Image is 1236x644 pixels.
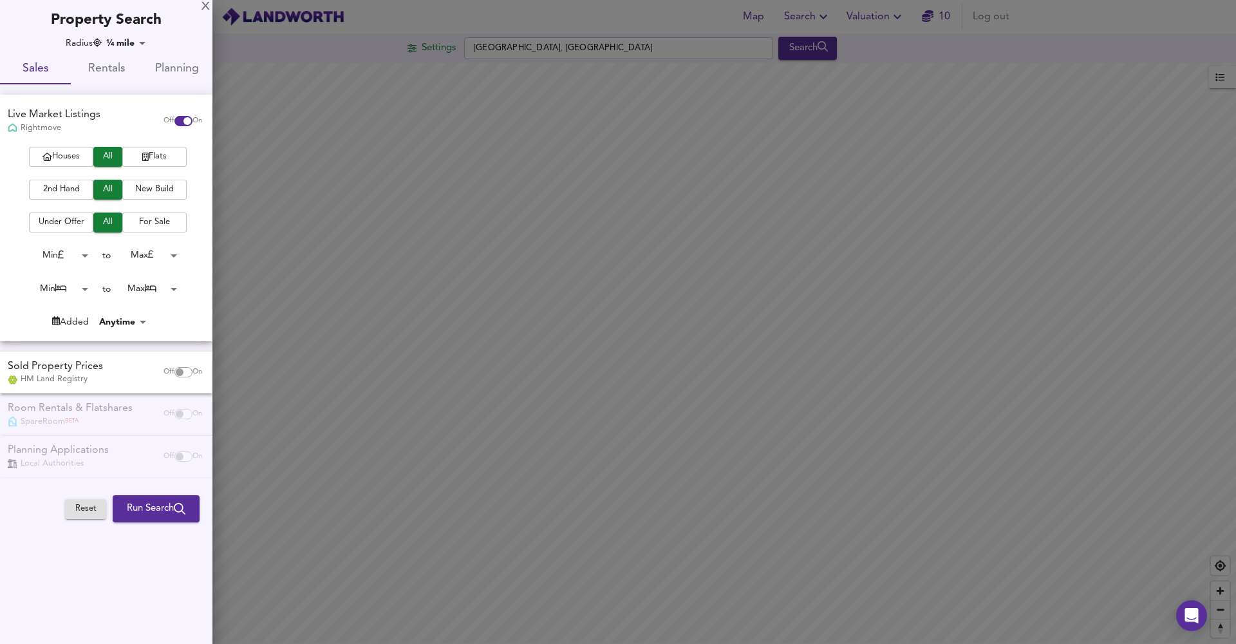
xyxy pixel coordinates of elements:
div: X [201,3,210,12]
span: All [100,215,116,230]
div: Rightmove [8,122,100,134]
div: Added [52,316,89,328]
span: Run Search [127,500,185,517]
button: All [93,180,122,200]
div: Radius [66,37,102,50]
button: Reset [65,499,106,519]
div: to [102,283,111,296]
button: All [93,213,122,232]
div: ¼ mile [102,37,150,50]
button: 2nd Hand [29,180,93,200]
div: Live Market Listings [8,108,100,122]
img: Land Registry [8,375,17,384]
span: Rentals [79,59,134,79]
span: For Sale [129,215,180,230]
button: Flats [122,147,187,167]
span: On [192,367,202,377]
img: Rightmove [8,123,17,134]
span: Flats [129,149,180,164]
span: All [100,182,116,197]
button: New Build [122,180,187,200]
span: Sales [8,59,63,79]
div: Min [22,279,93,299]
button: For Sale [122,213,187,232]
span: Under Offer [35,215,87,230]
span: New Build [129,182,180,197]
div: HM Land Registry [8,374,103,385]
div: Min [22,245,93,265]
div: Sold Property Prices [8,359,103,374]
span: Houses [35,149,87,164]
span: Off [164,367,174,377]
span: Reset [71,502,100,516]
div: Max [111,245,182,265]
div: to [102,249,111,262]
span: All [100,149,116,164]
button: Run Search [113,495,200,522]
span: Off [164,116,174,126]
div: Anytime [95,316,151,328]
button: All [93,147,122,167]
div: Max [111,279,182,299]
span: On [192,116,202,126]
div: Open Intercom Messenger [1176,600,1207,631]
button: Under Offer [29,213,93,232]
span: 2nd Hand [35,182,87,197]
span: Planning [149,59,205,79]
button: Houses [29,147,93,167]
